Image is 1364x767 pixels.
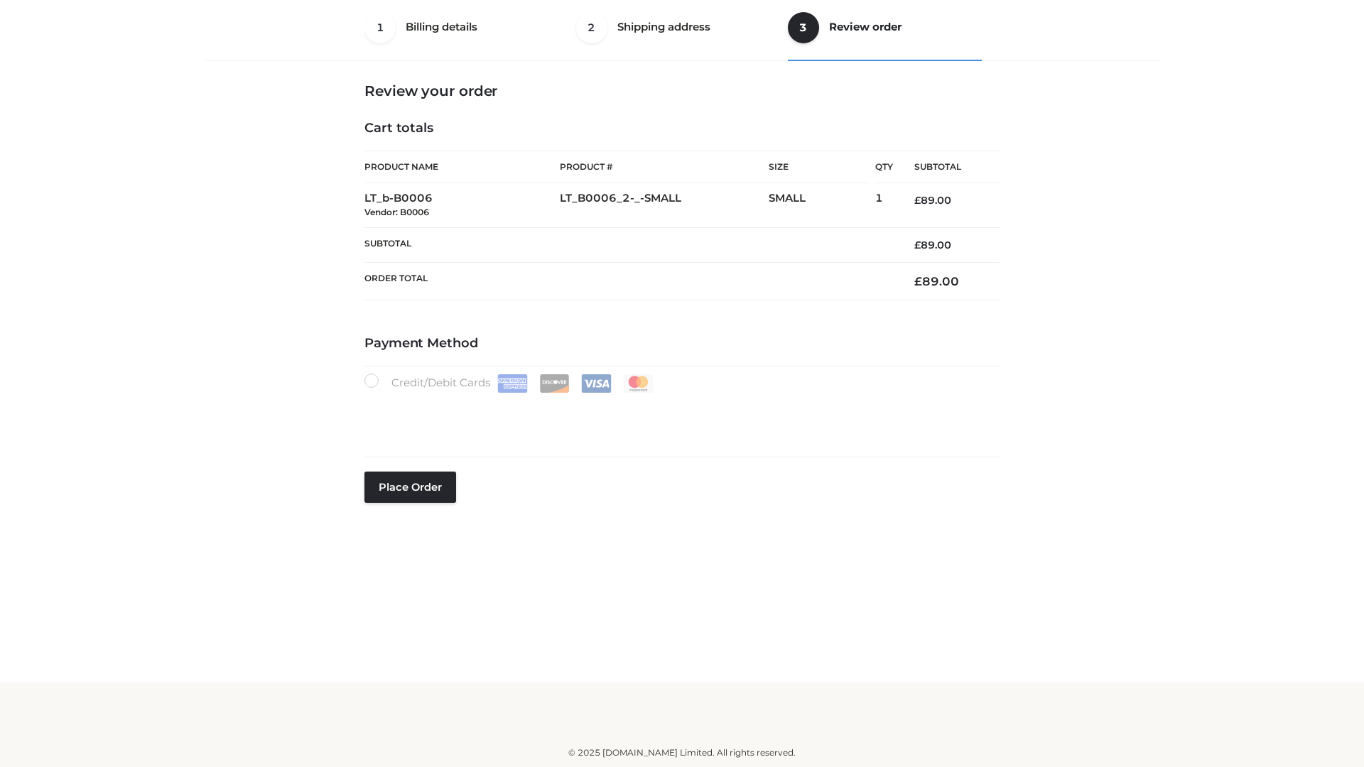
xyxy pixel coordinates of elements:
th: Qty [875,151,893,183]
h4: Payment Method [364,336,1000,352]
bdi: 89.00 [914,194,951,207]
td: LT_b-B0006 [364,183,560,228]
img: Visa [581,374,612,393]
span: £ [914,239,921,251]
div: © 2025 [DOMAIN_NAME] Limited. All rights reserved. [211,746,1153,760]
th: Product # [560,151,769,183]
td: 1 [875,183,893,228]
button: Place order [364,472,456,503]
th: Subtotal [364,227,893,262]
th: Product Name [364,151,560,183]
th: Size [769,151,868,183]
img: Amex [497,374,528,393]
bdi: 89.00 [914,239,951,251]
img: Discover [539,374,570,393]
bdi: 89.00 [914,274,959,288]
small: Vendor: B0006 [364,207,429,217]
img: Mastercard [623,374,654,393]
th: Order Total [364,263,893,300]
span: £ [914,274,922,288]
h4: Cart totals [364,121,1000,136]
span: £ [914,194,921,207]
th: Subtotal [893,151,1000,183]
td: LT_B0006_2-_-SMALL [560,183,769,228]
iframe: Secure payment input frame [362,390,997,442]
label: Credit/Debit Cards [364,374,655,393]
h3: Review your order [364,82,1000,99]
td: SMALL [769,183,875,228]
